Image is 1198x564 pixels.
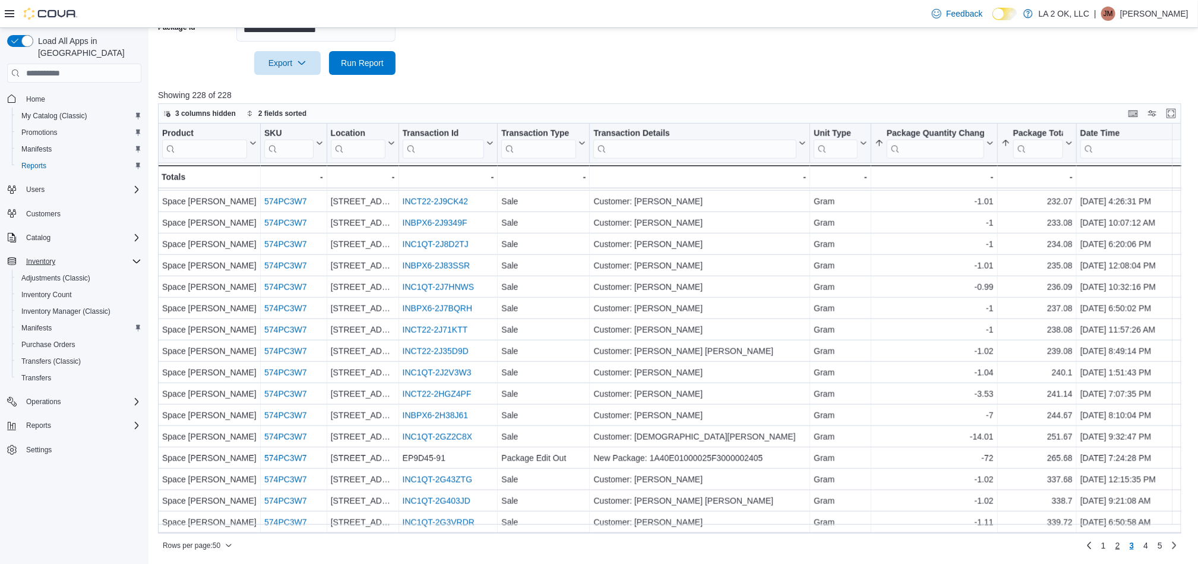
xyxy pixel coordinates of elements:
div: [STREET_ADDRESS] [331,323,395,338]
span: Inventory Count [17,288,141,302]
button: Run Report [329,51,396,75]
div: Space [PERSON_NAME] [162,195,257,209]
div: Gram [814,430,867,445]
button: Catalog [21,231,55,245]
span: 5 [1158,540,1162,552]
span: Rows per page : 50 [163,541,220,550]
div: Sale [501,430,586,445]
a: 574PC3W7 [264,283,307,292]
div: Sale [501,216,586,231]
div: [STREET_ADDRESS] [331,430,395,445]
button: Customers [2,205,146,222]
div: -14.01 [875,430,994,445]
a: Manifests [17,142,56,156]
button: Promotions [12,124,146,141]
div: [STREET_ADDRESS] [331,195,395,209]
span: 3 [1130,540,1134,552]
span: Users [21,182,141,197]
a: 574PC3W7 [264,454,307,464]
div: Transaction Details [593,128,796,140]
div: Sale [501,302,586,316]
span: Inventory [21,254,141,269]
span: Catalog [21,231,141,245]
div: Space [PERSON_NAME] [162,323,257,338]
div: Transaction Type [501,128,576,140]
div: Gram [814,473,867,487]
span: Settings [21,442,141,457]
a: INCT22-2HGZ4PF [403,390,472,399]
p: [PERSON_NAME] [1120,7,1188,21]
a: INC1QT-2G403JD [403,497,470,506]
div: -1.02 [875,473,994,487]
a: Manifests [17,321,56,335]
a: 574PC3W7 [264,240,307,250]
button: Package Total [1001,128,1073,159]
div: Customer: [PERSON_NAME] [593,195,806,209]
a: Page 1 of 5 [1096,536,1111,555]
div: Gram [814,345,867,359]
div: 238.08 [1001,323,1073,338]
div: -1.04 [875,366,994,380]
div: [STREET_ADDRESS] [331,238,395,252]
div: Customer: [PERSON_NAME] [593,366,806,380]
span: Manifests [17,321,141,335]
span: Operations [21,395,141,409]
div: -1 [875,238,994,252]
a: INC1QT-2J2V3W3 [403,368,472,378]
div: Customer: [PERSON_NAME] [593,216,806,231]
div: Unit Type [814,128,858,159]
button: Export [254,51,321,75]
div: Space [PERSON_NAME] [162,216,257,231]
div: Customer: [PERSON_NAME] [593,302,806,316]
button: Operations [2,393,146,410]
span: JM [1104,7,1113,21]
div: [STREET_ADDRESS] [331,259,395,273]
button: Operations [21,395,66,409]
a: 574PC3W7 [264,497,307,506]
a: 574PC3W7 [264,433,307,442]
div: -0.99 [875,281,994,295]
button: Reports [12,157,146,174]
span: Customers [26,209,61,219]
span: Reports [17,159,141,173]
div: Space [PERSON_NAME] [162,238,257,252]
div: Location [331,128,385,140]
div: Gram [814,366,867,380]
span: Reports [26,421,51,430]
span: Inventory [26,257,55,266]
div: Space [PERSON_NAME] [162,345,257,359]
span: My Catalog (Classic) [17,109,141,123]
a: Feedback [927,2,987,26]
span: Operations [26,397,61,407]
button: Enter fullscreen [1164,106,1178,121]
div: Space [PERSON_NAME] [162,409,257,423]
span: Transfers [21,373,51,383]
div: Customer: [PERSON_NAME] [593,473,806,487]
div: 337.68 [1001,473,1073,487]
div: Package Edit Out [501,452,586,466]
div: [STREET_ADDRESS] [331,473,395,487]
a: Next page [1167,538,1181,553]
div: Space [PERSON_NAME] [162,452,257,466]
a: Adjustments (Classic) [17,271,95,285]
button: Transaction Type [501,128,586,159]
button: Reports [21,418,56,433]
a: INCT22-2J35D9D [403,347,469,357]
div: Customer: [PERSON_NAME] [593,387,806,402]
div: 239.08 [1001,345,1073,359]
button: Catalog [2,229,146,246]
button: Inventory [21,254,60,269]
a: Transfers [17,371,56,385]
a: 574PC3W7 [264,261,307,271]
span: 2 fields sorted [258,109,306,118]
div: Space [PERSON_NAME] [162,281,257,295]
span: 2 [1115,540,1120,552]
span: Users [26,185,45,194]
div: Sale [501,345,586,359]
div: Gram [814,452,867,466]
div: Space [PERSON_NAME] [162,430,257,445]
a: Page 5 of 5 [1153,536,1167,555]
button: Adjustments (Classic) [12,270,146,286]
img: Cova [24,8,77,20]
div: Gram [814,281,867,295]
